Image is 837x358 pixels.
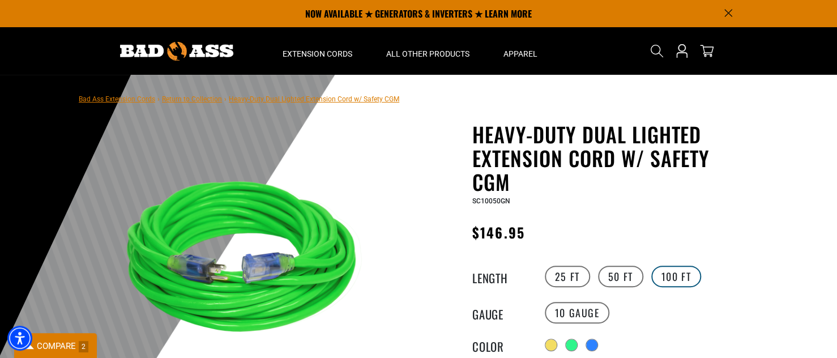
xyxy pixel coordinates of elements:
[79,95,155,103] a: Bad Ass Extension Cords
[472,305,529,320] legend: Gauge
[120,42,233,61] img: Bad Ass Extension Cords
[472,338,529,352] legend: Color
[283,49,352,59] span: Extension Cords
[472,122,750,194] h1: Heavy-Duty Dual Lighted Extension Cord w/ Safety CGM
[157,95,160,103] span: ›
[673,27,691,75] a: Open this option
[37,341,76,351] span: COMPARE
[648,42,666,60] summary: Search
[162,95,222,103] a: Return to Collection
[79,92,399,105] nav: breadcrumbs
[698,44,716,58] a: cart
[472,269,529,284] legend: Length
[545,266,590,287] label: 25 FT
[598,266,643,287] label: 50 FT
[229,95,399,103] span: Heavy-Duty Dual Lighted Extension Cord w/ Safety CGM
[651,266,702,287] label: 100 FT
[7,326,32,351] div: Accessibility Menu
[472,197,510,205] span: SC10050GN
[545,302,610,323] label: 10 Gauge
[224,95,227,103] span: ›
[386,49,469,59] span: All Other Products
[472,222,525,242] span: $146.95
[503,49,537,59] span: Apparel
[266,27,369,75] summary: Extension Cords
[79,341,88,352] span: 2
[486,27,554,75] summary: Apparel
[369,27,486,75] summary: All Other Products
